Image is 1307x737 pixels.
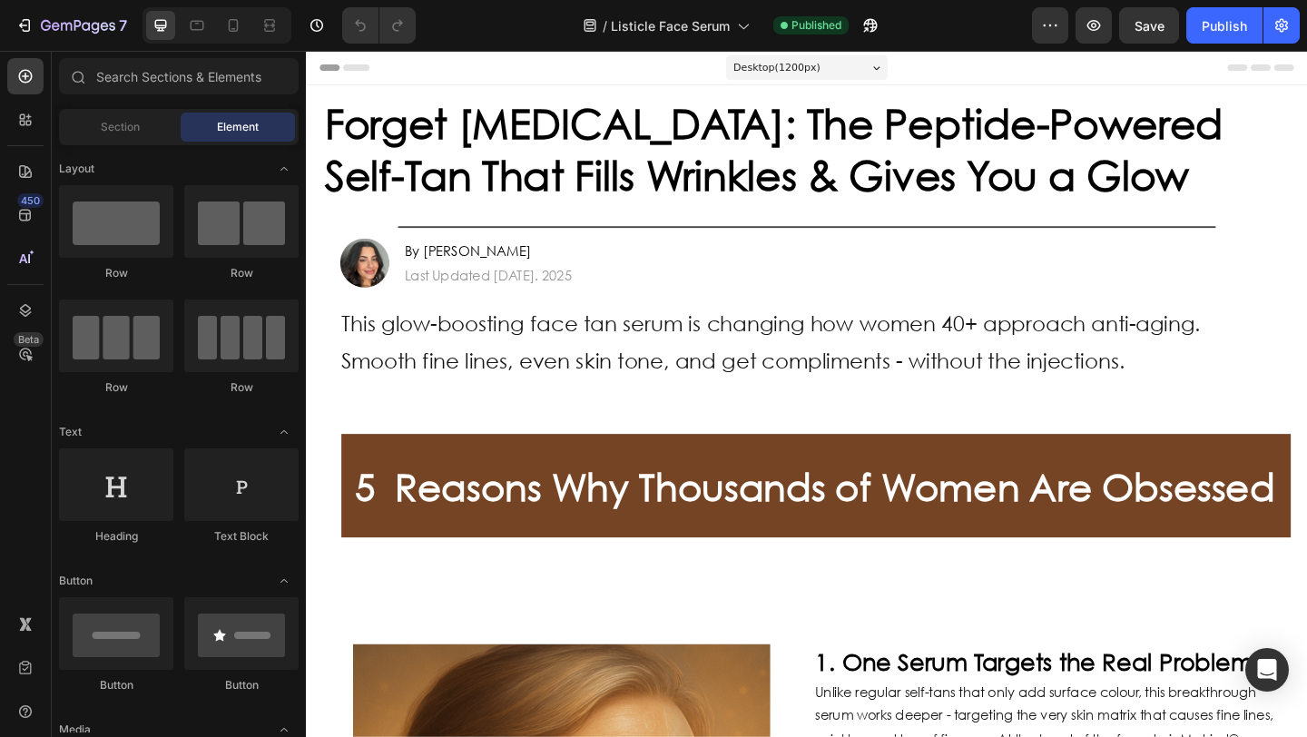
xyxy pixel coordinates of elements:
input: Search Sections & Elements [59,58,299,94]
div: Publish [1202,16,1247,35]
button: Publish [1186,7,1263,44]
span: Published [791,17,841,34]
div: Undo/Redo [342,7,416,44]
strong: 5 Reasons Why Thousands of Women Are Obsessed [53,447,1054,497]
p: This glow-boosting face tan serum is changing how women 40+ approach anti-aging. Smooth fine line... [38,275,1051,357]
button: 7 [7,7,135,44]
span: / [603,16,607,35]
div: Row [184,265,299,281]
span: Listicle Face Serum [611,16,730,35]
div: Row [59,379,173,396]
button: Save [1119,7,1179,44]
span: Save [1135,18,1165,34]
div: Row [184,379,299,396]
div: Button [59,677,173,693]
span: Element [217,119,259,135]
span: Toggle open [270,566,299,595]
div: Button [184,677,299,693]
span: Layout [59,161,94,177]
span: Text [59,424,82,440]
div: Text Block [184,528,299,545]
strong: 1. One Serum Targets the Real Problem [554,648,1029,679]
span: Section [101,119,140,135]
div: Open Intercom Messenger [1245,648,1289,692]
iframe: Design area [306,51,1307,737]
div: Heading [59,528,173,545]
div: 450 [17,193,44,208]
span: Button [59,573,93,589]
p: 7 [119,15,127,36]
div: Row [59,265,173,281]
div: Beta [14,332,44,347]
span: Toggle open [270,154,299,183]
span: Toggle open [270,418,299,447]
